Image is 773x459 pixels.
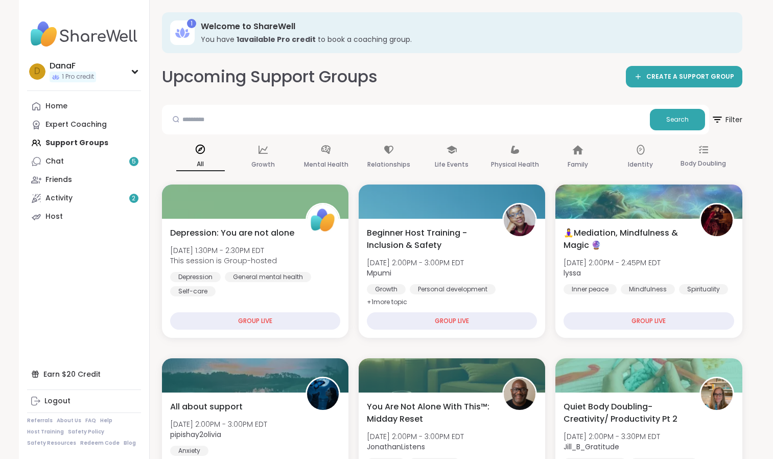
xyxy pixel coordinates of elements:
[367,227,491,251] span: Beginner Host Training - Inclusion & Safety
[564,312,734,330] div: GROUP LIVE
[50,60,96,72] div: DanaF
[27,392,141,410] a: Logout
[170,245,277,256] span: [DATE] 1:30PM - 2:30PM EDT
[27,152,141,171] a: Chat5
[45,212,63,222] div: Host
[170,286,216,296] div: Self-care
[367,158,410,171] p: Relationships
[304,158,348,171] p: Mental Health
[27,171,141,189] a: Friends
[564,258,661,268] span: [DATE] 2:00PM - 2:45PM EDT
[34,65,40,78] span: D
[57,417,81,424] a: About Us
[564,401,688,425] span: Quiet Body Doubling- Creativity/ Productivity Pt 2
[170,419,267,429] span: [DATE] 2:00PM - 3:00PM EDT
[27,189,141,208] a: Activity2
[187,19,196,28] div: 1
[626,66,742,87] a: CREATE A SUPPORT GROUP
[68,428,104,435] a: Safety Policy
[27,16,141,52] img: ShareWell Nav Logo
[564,227,688,251] span: 🧘‍♀️Mediation, Mindfulness & Magic 🔮
[85,417,96,424] a: FAQ
[435,158,469,171] p: Life Events
[564,442,619,452] b: Jill_B_Gratitude
[504,204,535,236] img: Mpumi
[225,272,311,282] div: General mental health
[367,312,537,330] div: GROUP LIVE
[132,194,135,203] span: 2
[27,208,141,226] a: Host
[666,115,689,124] span: Search
[307,204,339,236] img: ShareWell
[367,442,425,452] b: JonathanListens
[27,440,76,447] a: Safety Resources
[201,34,728,44] h3: You have to book a coaching group.
[170,272,221,282] div: Depression
[367,401,491,425] span: You Are Not Alone With This™: Midday Reset
[170,401,243,413] span: All about support
[170,256,277,266] span: This session is Group-hosted
[681,157,726,170] p: Body Doubling
[170,429,221,440] b: pipishay2olivia
[367,268,391,278] b: Mpumi
[491,158,539,171] p: Physical Health
[100,417,112,424] a: Help
[410,284,496,294] div: Personal development
[27,428,64,435] a: Host Training
[170,446,208,456] div: Anxiety
[650,109,705,130] button: Search
[80,440,120,447] a: Redeem Code
[568,158,588,171] p: Family
[504,378,535,410] img: JonathanListens
[307,378,339,410] img: pipishay2olivia
[367,258,464,268] span: [DATE] 2:00PM - 3:00PM EDT
[45,193,73,203] div: Activity
[45,175,72,185] div: Friends
[44,396,71,406] div: Logout
[45,156,64,167] div: Chat
[176,158,225,171] p: All
[237,34,316,44] b: 1 available Pro credit
[170,227,294,239] span: Depression: You are not alone
[564,431,660,442] span: [DATE] 2:00PM - 3:30PM EDT
[124,440,136,447] a: Blog
[27,365,141,383] div: Earn $20 Credit
[628,158,653,171] p: Identity
[646,73,734,81] span: CREATE A SUPPORT GROUP
[679,284,728,294] div: Spirituality
[564,284,617,294] div: Inner peace
[45,101,67,111] div: Home
[132,157,136,166] span: 5
[201,21,728,32] h3: Welcome to ShareWell
[27,97,141,116] a: Home
[27,417,53,424] a: Referrals
[367,284,406,294] div: Growth
[621,284,675,294] div: Mindfulness
[711,105,742,134] button: Filter
[62,73,94,81] span: 1 Pro credit
[701,378,733,410] img: Jill_B_Gratitude
[564,268,581,278] b: lyssa
[367,431,464,442] span: [DATE] 2:00PM - 3:00PM EDT
[251,158,275,171] p: Growth
[170,312,340,330] div: GROUP LIVE
[711,107,742,132] span: Filter
[27,116,141,134] a: Expert Coaching
[45,120,107,130] div: Expert Coaching
[701,204,733,236] img: lyssa
[162,65,378,88] h2: Upcoming Support Groups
